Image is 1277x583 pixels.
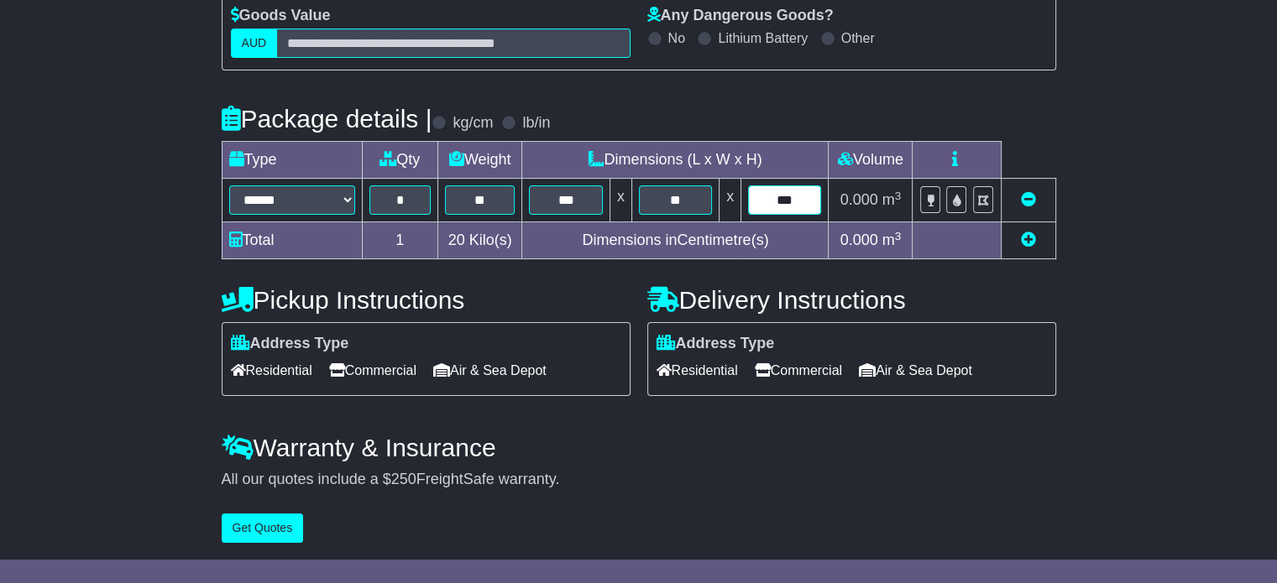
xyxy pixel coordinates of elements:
td: Kilo(s) [437,222,522,259]
span: Residential [231,357,312,383]
span: Commercial [755,357,842,383]
label: Other [841,30,875,46]
td: x [610,179,631,222]
label: kg/cm [453,114,493,133]
span: m [882,232,902,248]
label: lb/in [522,114,550,133]
td: Dimensions in Centimetre(s) [522,222,829,259]
h4: Package details | [222,105,432,133]
span: m [882,191,902,208]
label: Address Type [231,335,349,353]
sup: 3 [895,230,902,242]
span: Commercial [329,357,416,383]
span: 250 [391,471,416,487]
td: x [720,179,741,222]
td: Volume [829,142,913,179]
td: 1 [362,222,437,259]
div: All our quotes include a $ FreightSafe warranty. [222,471,1056,489]
h4: Pickup Instructions [222,286,631,314]
label: AUD [231,29,278,58]
td: Weight [437,142,522,179]
label: Address Type [657,335,775,353]
h4: Warranty & Insurance [222,434,1056,461]
td: Total [222,222,362,259]
h4: Delivery Instructions [647,286,1056,314]
span: 0.000 [840,191,878,208]
label: No [668,30,685,46]
td: Type [222,142,362,179]
span: 20 [448,232,465,248]
td: Qty [362,142,437,179]
button: Get Quotes [222,513,304,543]
span: 0.000 [840,232,878,248]
span: Air & Sea Depot [433,357,547,383]
label: Lithium Battery [718,30,808,46]
a: Add new item [1021,232,1036,248]
a: Remove this item [1021,191,1036,208]
td: Dimensions (L x W x H) [522,142,829,179]
label: Any Dangerous Goods? [647,7,834,25]
span: Residential [657,357,738,383]
label: Goods Value [231,7,331,25]
sup: 3 [895,190,902,202]
span: Air & Sea Depot [859,357,972,383]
